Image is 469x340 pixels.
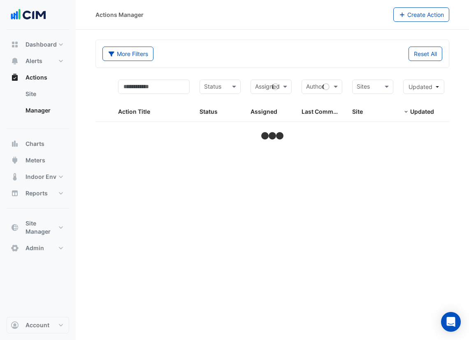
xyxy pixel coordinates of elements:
[11,156,19,164] app-icon: Meters
[7,136,69,152] button: Charts
[118,108,150,115] span: Action Title
[26,73,47,82] span: Actions
[352,108,363,115] span: Site
[26,321,49,329] span: Account
[26,189,48,197] span: Reports
[11,73,19,82] app-icon: Actions
[302,108,349,115] span: Last Commented
[7,86,69,122] div: Actions
[7,152,69,169] button: Meters
[95,10,144,19] div: Actions Manager
[409,83,432,90] span: Updated
[26,219,57,236] span: Site Manager
[11,40,19,49] app-icon: Dashboard
[11,140,19,148] app-icon: Charts
[441,312,461,332] div: Open Intercom Messenger
[10,7,47,23] img: Company Logo
[7,36,69,53] button: Dashboard
[7,240,69,256] button: Admin
[7,69,69,86] button: Actions
[7,215,69,240] button: Site Manager
[410,108,434,115] span: Updated
[200,108,218,115] span: Status
[26,156,45,164] span: Meters
[11,223,19,232] app-icon: Site Manager
[403,80,444,94] button: Updated
[251,108,277,115] span: Assigned
[11,244,19,252] app-icon: Admin
[393,7,450,22] button: Create Action
[11,189,19,197] app-icon: Reports
[7,53,69,69] button: Alerts
[26,173,56,181] span: Indoor Env
[19,102,69,119] a: Manager
[102,47,153,61] button: More Filters
[26,244,44,252] span: Admin
[19,86,69,102] a: Site
[26,140,44,148] span: Charts
[26,57,42,65] span: Alerts
[11,173,19,181] app-icon: Indoor Env
[409,47,442,61] button: Reset All
[11,57,19,65] app-icon: Alerts
[7,185,69,202] button: Reports
[7,317,69,333] button: Account
[26,40,57,49] span: Dashboard
[7,169,69,185] button: Indoor Env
